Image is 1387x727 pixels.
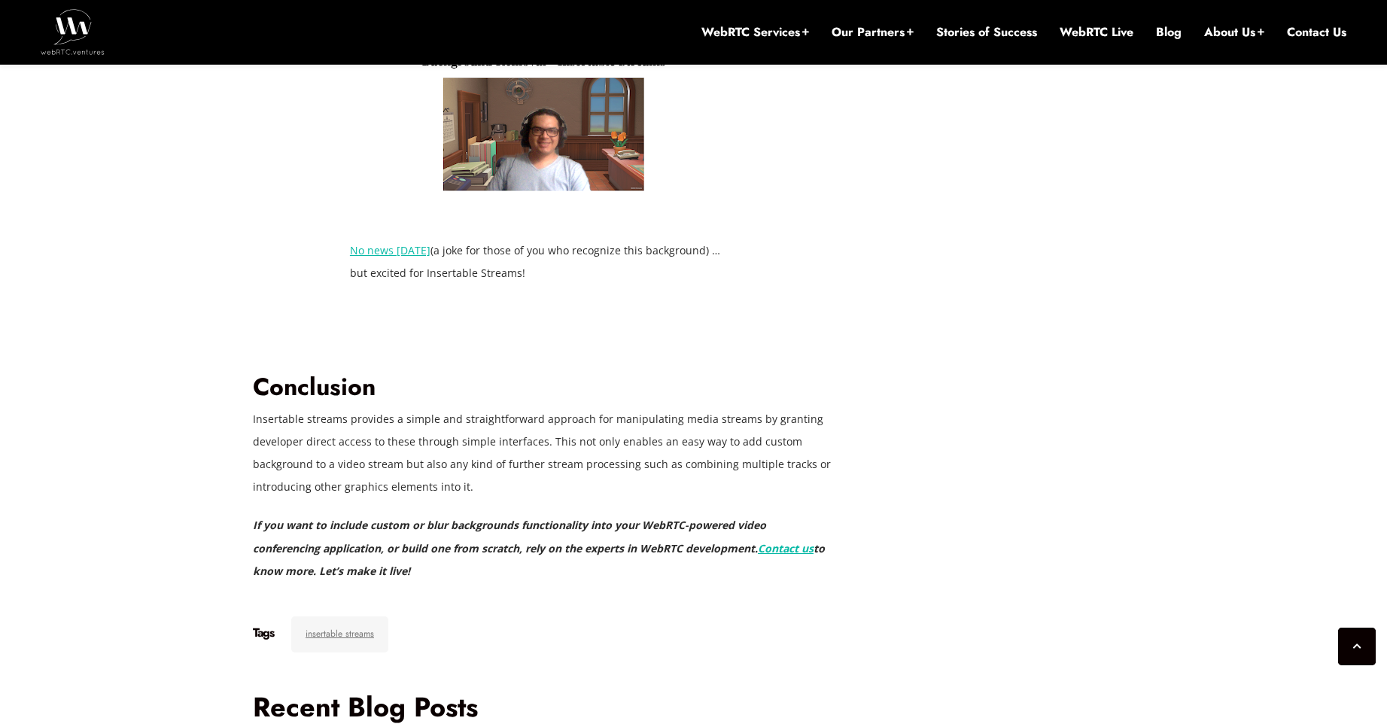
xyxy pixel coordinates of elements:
[1204,24,1264,41] a: About Us
[253,373,832,403] h1: Conclusion
[701,24,809,41] a: WebRTC Services
[253,408,832,498] p: Insertable streams provides a simple and straightforward approach for manipulating media streams ...
[1060,24,1133,41] a: WebRTC Live
[350,243,430,257] a: No news [DATE]
[253,518,766,555] strong: If you want to include custom or blur backgrounds functionality into your WebRTC-powered video co...
[253,690,832,723] h3: Recent Blog Posts
[1287,24,1346,41] a: Contact Us
[291,616,388,652] a: insertable streams
[253,541,825,578] strong: to know more. Let’s make it live!
[936,24,1037,41] a: Stories of Success
[41,9,105,54] img: WebRTC.ventures
[350,239,735,284] figcaption: (a joke for those of you who recognize this background) … but excited for Insertable Streams!
[1156,24,1182,41] a: Blog
[253,625,273,640] h6: Tags
[832,24,914,41] a: Our Partners
[758,541,814,555] a: Contact us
